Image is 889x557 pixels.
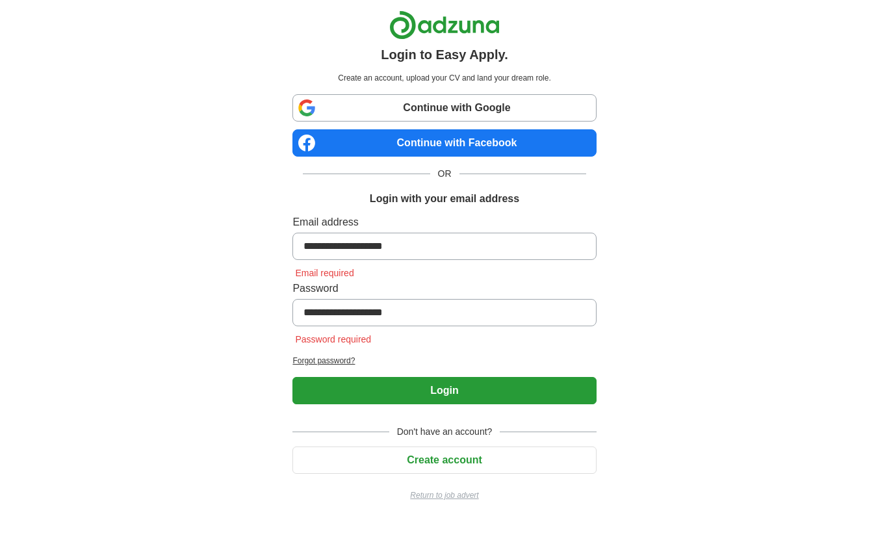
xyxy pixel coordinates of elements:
[292,214,596,230] label: Email address
[292,281,596,296] label: Password
[295,72,593,84] p: Create an account, upload your CV and land your dream role.
[292,94,596,122] a: Continue with Google
[292,268,356,278] span: Email required
[292,355,596,367] a: Forgot password?
[292,334,374,344] span: Password required
[389,10,500,40] img: Adzuna logo
[389,425,500,439] span: Don't have an account?
[292,377,596,404] button: Login
[292,454,596,465] a: Create account
[370,191,519,207] h1: Login with your email address
[381,45,508,64] h1: Login to Easy Apply.
[292,489,596,501] a: Return to job advert
[292,447,596,474] button: Create account
[430,167,459,181] span: OR
[292,129,596,157] a: Continue with Facebook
